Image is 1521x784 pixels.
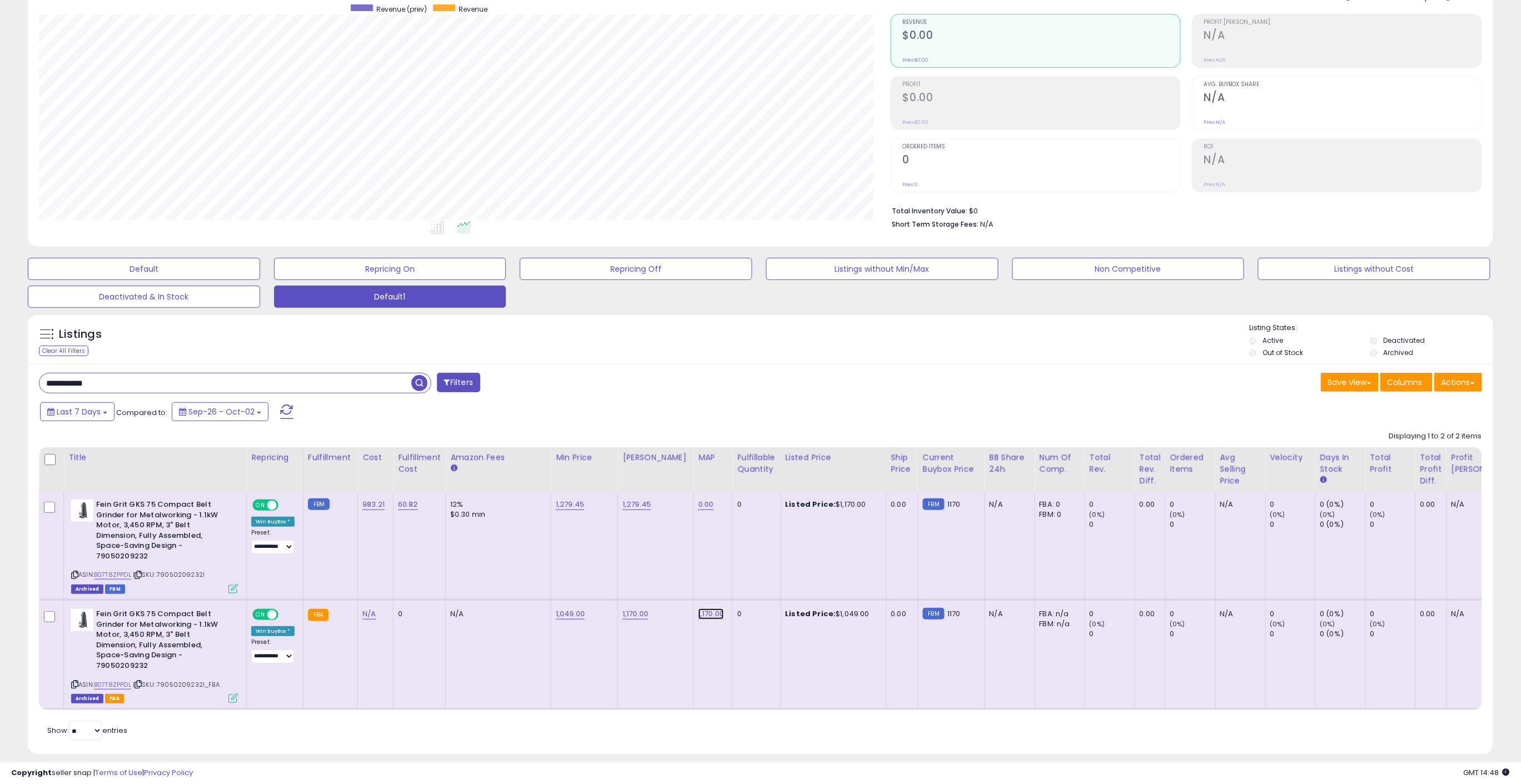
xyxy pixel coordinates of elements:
[1170,629,1215,639] div: 0
[308,498,330,510] small: FBM
[1370,500,1415,510] div: 0
[71,694,103,703] span: Listings that have been deleted from Seller Central
[947,499,961,510] span: 1170
[1320,520,1365,530] div: 0 (0%)
[133,680,220,689] span: | SKU: 79050209232I_FBA
[1389,431,1482,442] div: Displaying 1 to 2 of 2 items
[892,203,1474,217] li: $0
[903,181,918,188] small: Prev: 0
[623,499,651,510] a: 1,279.45
[71,500,238,592] div: ASIN:
[362,608,376,620] a: N/A
[786,609,878,619] div: $1,049.00
[28,286,260,308] button: Deactivated & In Stock
[1262,348,1303,357] label: Out of Stock
[786,499,836,510] b: Listed Price:
[94,570,131,580] a: B07T8ZPPDL
[520,258,752,280] button: Repricing Off
[277,610,295,620] span: OFF
[251,638,295,663] div: Preset:
[40,402,115,421] button: Last 7 Days
[274,286,506,308] button: Default1
[1140,500,1157,510] div: 0.00
[556,608,585,620] a: 1,049.00
[1204,82,1482,88] span: Avg. Buybox Share
[1270,629,1315,639] div: 0
[556,452,613,463] div: Min Price
[251,626,295,636] div: Win BuyBox *
[981,219,994,229] span: N/A
[1452,500,1514,510] div: N/A
[96,609,231,673] b: Fein Grit GKS 75 Compact Belt Grinder for Metalworking - 1.1kW Motor, 3,450 RPM, 3" Belt Dimensio...
[1204,91,1482,106] h2: N/A
[786,452,882,463] div: Listed Price
[947,608,961,619] span: 1170
[891,452,913,475] div: Ship Price
[1040,452,1080,475] div: Num of Comp.
[398,499,418,510] a: 60.82
[623,452,689,463] div: [PERSON_NAME]
[903,119,929,126] small: Prev: $0.00
[1320,452,1361,475] div: Days In Stock
[1090,620,1105,628] small: (0%)
[133,570,205,579] span: | SKU: 79050209232I
[188,406,255,417] span: Sep-26 - Oct-02
[172,402,269,421] button: Sep-26 - Oct-02
[116,407,167,418] span: Compared to:
[71,609,93,631] img: 315AMFpYBSL._SL40_.jpg
[1090,520,1135,530] div: 0
[1258,258,1490,280] button: Listings without Cost
[1204,19,1482,26] span: Profit [PERSON_NAME]
[254,501,267,510] span: ON
[1452,452,1518,475] div: Profit [PERSON_NAME]
[1012,258,1245,280] button: Non Competitive
[1384,348,1414,357] label: Archived
[1321,373,1379,392] button: Save View
[1250,323,1494,333] p: Listing States:
[1204,144,1482,150] span: ROI
[308,609,329,621] small: FBA
[1320,629,1365,639] div: 0 (0%)
[737,500,772,510] div: 0
[1204,57,1226,63] small: Prev: N/A
[1090,609,1135,619] div: 0
[1140,452,1161,487] div: Total Rev. Diff.
[450,463,457,473] small: Amazon Fees.
[251,529,295,554] div: Preset:
[1270,452,1311,463] div: Velocity
[1370,520,1415,530] div: 0
[450,609,543,619] div: N/A
[362,499,385,510] a: 983.21
[68,452,242,463] div: Title
[903,19,1180,26] span: Revenue
[1464,767,1510,778] span: 2025-10-10 14:48 GMT
[251,517,295,527] div: Win BuyBox *
[105,585,125,594] span: FBM
[1320,475,1327,485] small: Days In Stock.
[59,327,102,342] h5: Listings
[903,144,1180,150] span: Ordered Items
[1170,500,1215,510] div: 0
[990,500,1026,510] div: N/A
[892,206,968,216] b: Total Inventory Value:
[698,608,724,620] a: 1,170.00
[786,608,836,619] b: Listed Price:
[1220,609,1257,619] div: N/A
[766,258,998,280] button: Listings without Min/Max
[1090,629,1135,639] div: 0
[623,608,648,620] a: 1,170.00
[903,29,1180,44] h2: $0.00
[737,452,776,475] div: Fulfillable Quantity
[1384,336,1425,345] label: Deactivated
[450,510,543,520] div: $0.30 min
[1420,609,1438,619] div: 0.00
[1370,609,1415,619] div: 0
[1452,609,1514,619] div: N/A
[556,499,584,510] a: 1,279.45
[1320,620,1336,628] small: (0%)
[28,258,260,280] button: Default
[450,500,543,510] div: 12%
[94,680,131,690] a: B07T8ZPPDL
[144,767,193,778] a: Privacy Policy
[105,694,124,703] span: FBA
